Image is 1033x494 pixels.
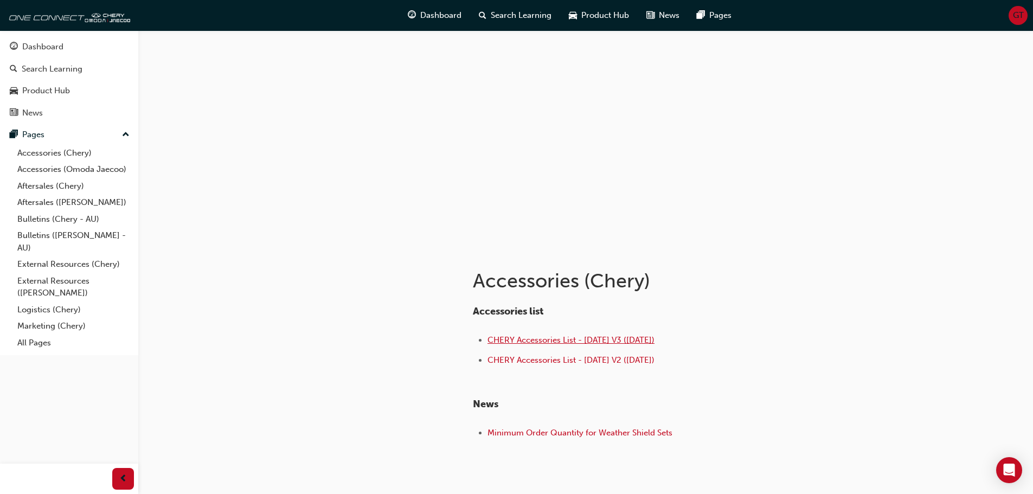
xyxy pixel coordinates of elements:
button: Pages [4,125,134,145]
a: Minimum Order Quantity for Weather Shield Sets [487,428,672,438]
div: Pages [22,129,44,141]
a: Product Hub [4,81,134,101]
span: News [659,9,679,22]
h1: Accessories (Chery) [473,269,829,293]
span: Search Learning [491,9,551,22]
a: Aftersales ([PERSON_NAME]) [13,194,134,211]
span: news-icon [646,9,655,22]
a: search-iconSearch Learning [470,4,560,27]
button: GT [1009,6,1028,25]
a: Aftersales (Chery) [13,178,134,195]
span: Accessories list [473,305,543,317]
span: Pages [709,9,732,22]
span: GT [1013,9,1024,22]
a: Accessories (Omoda Jaecoo) [13,161,134,178]
div: Dashboard [22,41,63,53]
span: News [473,398,498,410]
span: pages-icon [697,9,705,22]
a: CHERY Accessories List - [DATE] V3 ([DATE]) [487,335,655,345]
a: CHERY Accessories List - [DATE] V2 ([DATE]) [487,355,655,365]
span: Product Hub [581,9,629,22]
a: Search Learning [4,59,134,79]
div: Search Learning [22,63,82,75]
span: news-icon [10,108,18,118]
a: pages-iconPages [688,4,740,27]
span: search-icon [10,65,17,74]
a: Logistics (Chery) [13,301,134,318]
a: Marketing (Chery) [13,318,134,335]
a: All Pages [13,335,134,351]
span: car-icon [10,86,18,96]
span: car-icon [569,9,577,22]
div: Product Hub [22,85,70,97]
div: Open Intercom Messenger [996,457,1022,483]
a: News [4,103,134,123]
span: guage-icon [10,42,18,52]
a: car-iconProduct Hub [560,4,638,27]
span: prev-icon [119,472,127,486]
a: External Resources (Chery) [13,256,134,273]
img: oneconnect [5,4,130,26]
button: DashboardSearch LearningProduct HubNews [4,35,134,125]
a: Bulletins ([PERSON_NAME] - AU) [13,227,134,256]
a: External Resources ([PERSON_NAME]) [13,273,134,301]
a: guage-iconDashboard [399,4,470,27]
span: pages-icon [10,130,18,140]
div: News [22,107,43,119]
a: news-iconNews [638,4,688,27]
span: up-icon [122,128,130,142]
span: Dashboard [420,9,461,22]
a: Accessories (Chery) [13,145,134,162]
span: guage-icon [408,9,416,22]
a: Bulletins (Chery - AU) [13,211,134,228]
span: search-icon [479,9,486,22]
a: Dashboard [4,37,134,57]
